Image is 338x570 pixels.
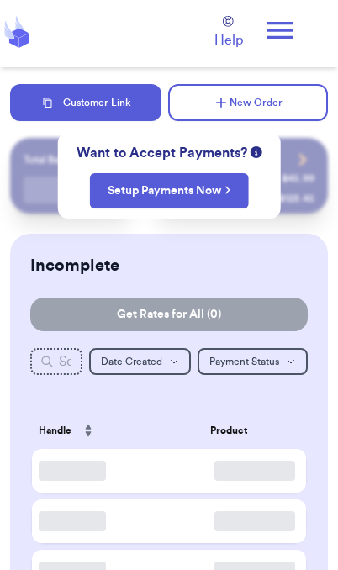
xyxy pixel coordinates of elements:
[90,173,249,208] button: Setup Payments Now
[101,356,162,367] span: Date Created
[108,182,231,199] a: Setup Payments Now
[39,423,71,438] span: Handle
[214,30,243,50] span: Help
[214,16,243,50] a: Help
[24,153,83,166] p: Total Balance
[203,409,306,452] th: Product
[198,348,308,375] button: Payment Status
[30,254,119,277] h2: Incomplete
[77,143,247,163] span: Want to Accept Payments?
[209,356,279,367] span: Payment Status
[282,172,314,185] div: $ 45.99
[30,298,308,331] button: Get Rates for All (0)
[278,192,314,205] div: $ 123.45
[89,348,191,375] button: Date Created
[75,414,102,447] button: Sort ascending
[168,84,328,121] button: New Order
[10,84,161,121] button: Customer Link
[30,348,82,375] input: Search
